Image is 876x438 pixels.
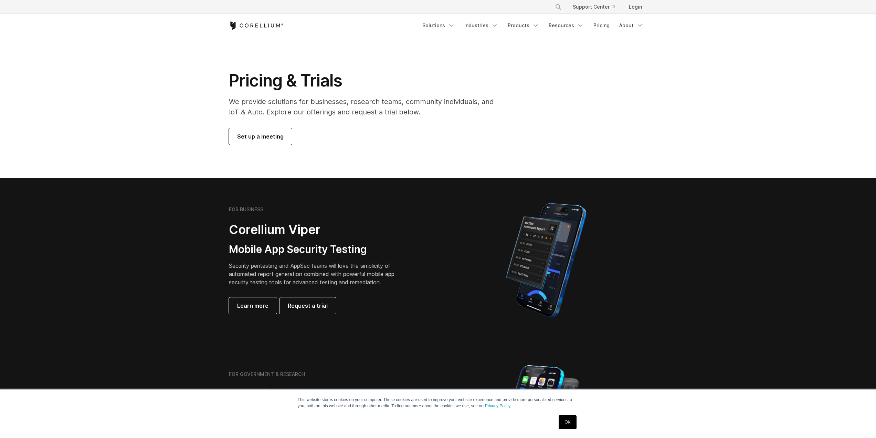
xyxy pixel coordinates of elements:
[545,19,588,32] a: Resources
[559,415,576,429] a: OK
[237,132,284,141] span: Set up a meeting
[229,371,305,377] h6: FOR GOVERNMENT & RESEARCH
[229,96,503,117] p: We provide solutions for businesses, research teams, community individuals, and IoT & Auto. Explo...
[623,1,647,13] a: Login
[229,243,405,256] h3: Mobile App Security Testing
[229,128,292,145] a: Set up a meeting
[418,19,459,32] a: Solutions
[229,70,503,91] h1: Pricing & Trials
[615,19,647,32] a: About
[494,200,598,320] img: Corellium MATRIX automated report on iPhone showing app vulnerability test results across securit...
[229,21,284,30] a: Corellium Home
[229,262,405,286] p: Security pentesting and AppSec teams will love the simplicity of automated report generation comb...
[229,206,263,213] h6: FOR BUSINESS
[547,1,647,13] div: Navigation Menu
[589,19,614,32] a: Pricing
[418,19,647,32] div: Navigation Menu
[229,297,277,314] a: Learn more
[567,1,621,13] a: Support Center
[485,404,511,408] a: Privacy Policy.
[229,387,422,402] h2: Corellium Falcon
[552,1,564,13] button: Search
[279,297,336,314] a: Request a trial
[288,302,328,310] span: Request a trial
[504,19,543,32] a: Products
[298,397,579,409] p: This website stores cookies on your computer. These cookies are used to improve your website expe...
[229,222,405,237] h2: Corellium Viper
[460,19,502,32] a: Industries
[237,302,268,310] span: Learn more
